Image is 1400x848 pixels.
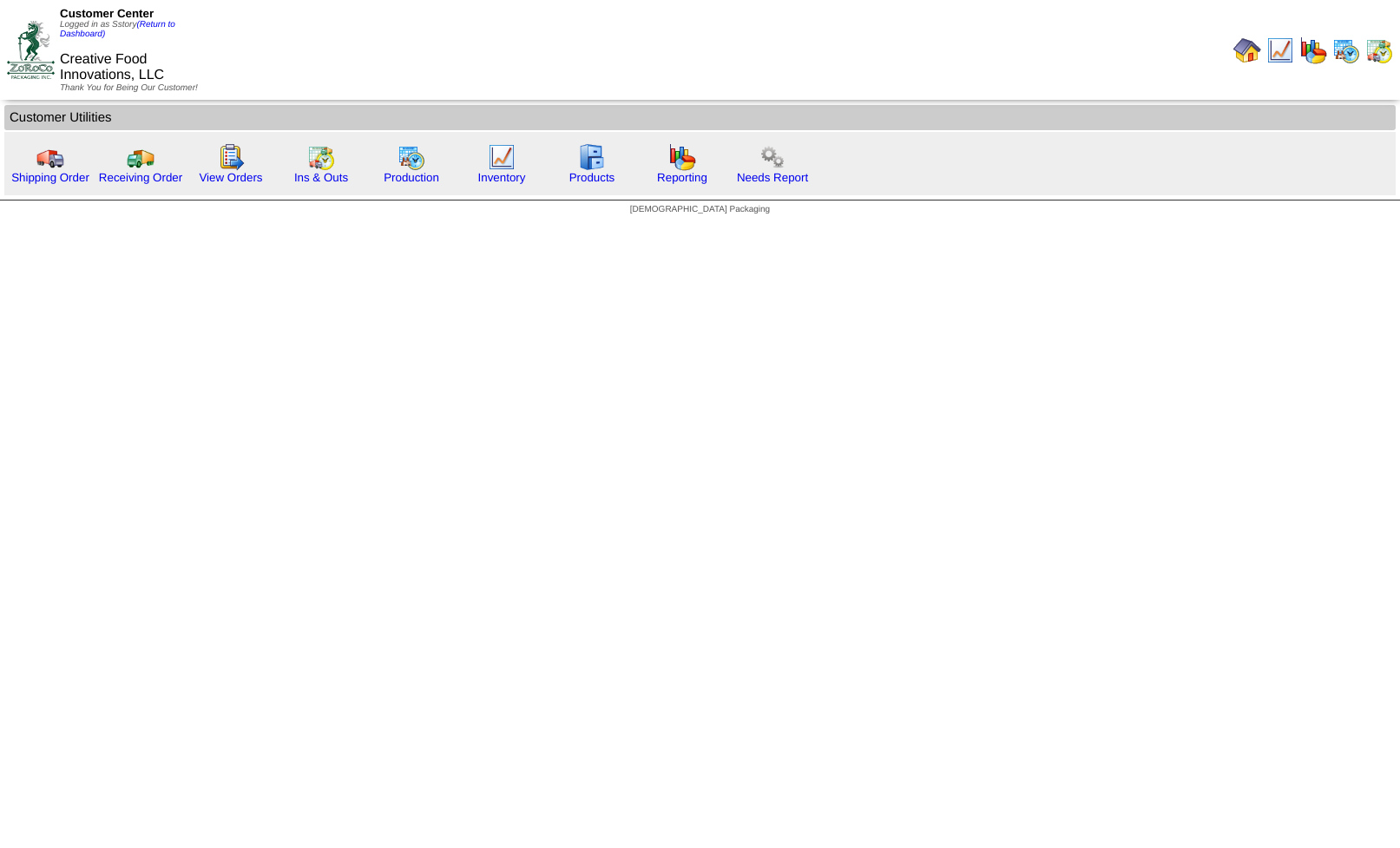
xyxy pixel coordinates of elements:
span: Logged in as Sstory [60,20,175,39]
img: line_graph.gif [1266,36,1294,64]
img: calendarinout.gif [307,143,335,171]
a: Needs Report [737,171,808,184]
img: calendarprod.gif [398,143,425,171]
a: Ins & Outs [294,171,348,184]
a: Reporting [657,171,707,184]
a: Production [384,171,439,184]
img: workflow.png [759,143,786,171]
img: graph.gif [668,143,696,171]
td: Customer Utilities [4,105,1396,130]
span: Customer Center [60,7,154,20]
img: calendarinout.gif [1365,36,1393,64]
span: [DEMOGRAPHIC_DATA] Packaging [630,205,770,214]
img: ZoRoCo_Logo(Green%26Foil)%20jpg.webp [7,21,55,79]
a: View Orders [199,171,262,184]
a: Inventory [478,171,526,184]
img: cabinet.gif [578,143,606,171]
img: calendarprod.gif [1332,36,1360,64]
a: (Return to Dashboard) [60,20,175,39]
img: line_graph.gif [488,143,516,171]
a: Shipping Order [11,171,89,184]
a: Receiving Order [99,171,182,184]
span: Creative Food Innovations, LLC [60,52,164,82]
span: Thank You for Being Our Customer! [60,83,198,93]
a: Products [569,171,615,184]
img: home.gif [1233,36,1261,64]
img: truck2.gif [127,143,154,171]
img: graph.gif [1299,36,1327,64]
img: workorder.gif [217,143,245,171]
img: truck.gif [36,143,64,171]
